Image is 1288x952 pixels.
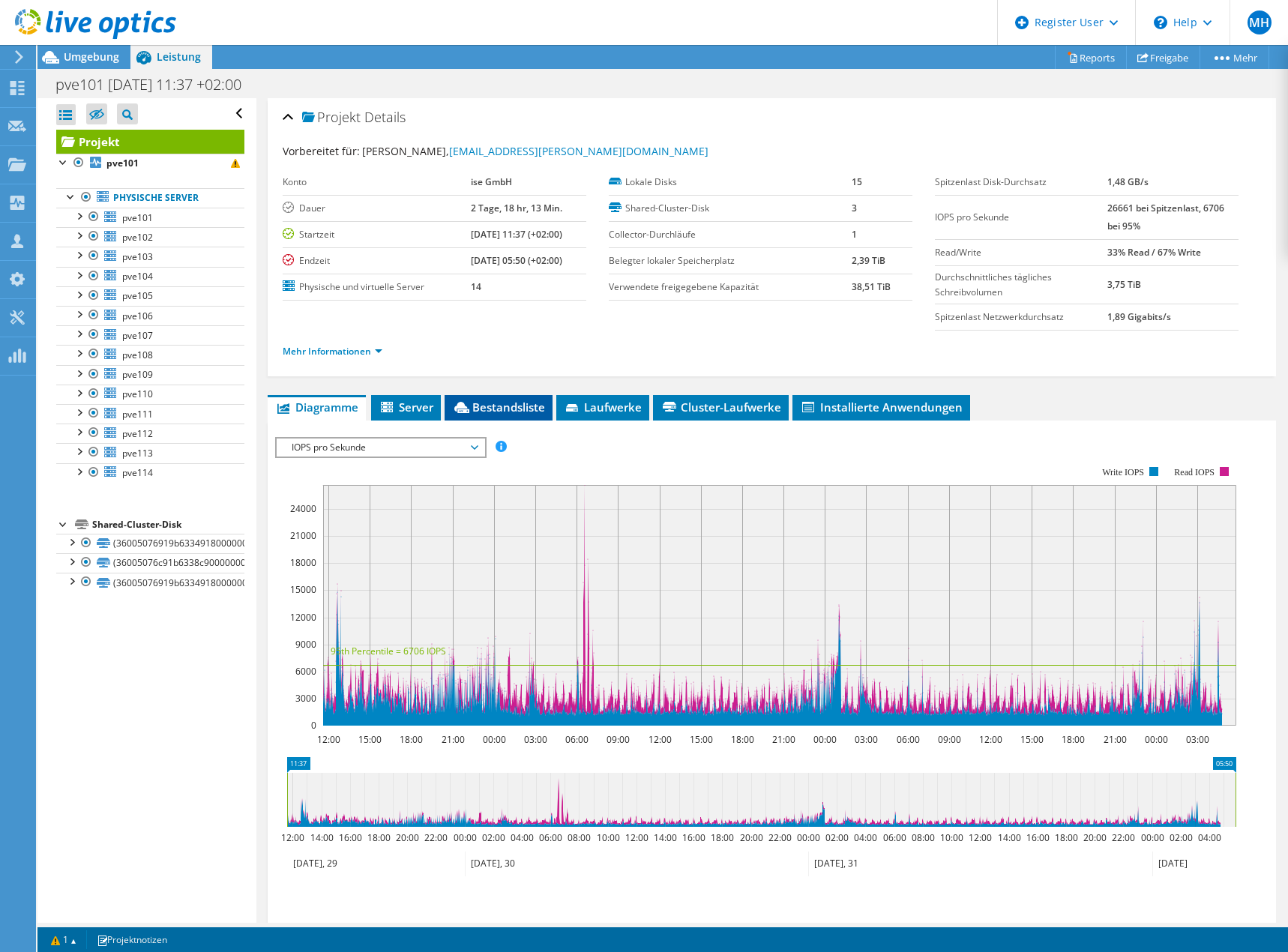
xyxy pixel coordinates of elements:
[56,286,244,306] a: pve105
[106,157,139,169] b: pve101
[364,108,406,126] span: Details
[56,443,244,463] a: pve113
[1111,831,1134,844] text: 22:00
[471,280,481,293] b: 14
[290,583,316,596] text: 15000
[295,638,316,651] text: 9000
[122,310,153,322] span: pve106
[1200,46,1269,69] a: Mehr
[935,245,1107,260] label: Read/Write
[310,831,333,844] text: 14:00
[1140,831,1164,844] text: 00:00
[122,388,153,400] span: pve110
[1169,831,1192,844] text: 02:00
[609,175,852,190] label: Lokale Disks
[122,427,153,440] span: pve112
[609,280,852,295] label: Verwendete freigegebene Kapazität
[1107,310,1171,323] b: 1,89 Gigabits/s
[852,228,857,241] b: 1
[283,253,471,268] label: Endzeit
[56,573,244,592] a: (36005076919b633491800000000000006)
[1197,831,1221,844] text: 04:00
[358,733,381,746] text: 15:00
[64,49,119,64] span: Umgebung
[609,227,852,242] label: Collector-Durchläufe
[290,611,316,624] text: 12000
[681,831,705,844] text: 16:00
[739,831,762,844] text: 20:00
[648,733,671,746] text: 12:00
[1107,246,1201,259] b: 33% Read / 67% Write
[283,144,360,158] label: Vorbereitet für:
[284,439,477,457] span: IOPS pro Sekunde
[567,831,590,844] text: 08:00
[911,831,934,844] text: 08:00
[768,831,791,844] text: 22:00
[56,130,244,154] a: Projekt
[1107,278,1141,291] b: 3,75 TiB
[49,76,265,93] h1: pve101 [DATE] 11:37 +02:00
[122,270,153,283] span: pve104
[935,270,1107,300] label: Durchschnittliches tägliches Schreibvolumen
[283,345,382,358] a: Mehr Informationen
[362,144,708,158] span: [PERSON_NAME],
[1055,46,1127,69] a: Reports
[1174,467,1215,477] text: Read IOPS
[1103,733,1126,746] text: 21:00
[997,831,1020,844] text: 14:00
[564,400,642,415] span: Laufwerke
[939,831,963,844] text: 10:00
[122,368,153,381] span: pve109
[1144,733,1167,746] text: 00:00
[122,447,153,460] span: pve113
[331,645,446,657] text: 95th Percentile = 6706 IOPS
[1102,467,1144,477] text: Write IOPS
[311,719,316,732] text: 0
[1107,175,1149,188] b: 1,48 GB/s
[653,831,676,844] text: 14:00
[825,831,848,844] text: 02:00
[56,385,244,404] a: pve110
[813,733,836,746] text: 00:00
[379,400,433,415] span: Server
[854,733,877,746] text: 03:00
[471,254,562,267] b: [DATE] 05:50 (+02:00)
[882,831,906,844] text: 06:00
[453,831,476,844] text: 00:00
[523,733,547,746] text: 03:00
[796,831,819,844] text: 00:00
[660,400,781,415] span: Cluster-Laufwerke
[452,400,545,415] span: Bestandsliste
[1107,202,1224,232] b: 26661 bei Spitzenlast, 6706 bei 95%
[1026,831,1049,844] text: 16:00
[122,250,153,263] span: pve103
[937,733,960,746] text: 09:00
[122,211,153,224] span: pve101
[1054,831,1077,844] text: 18:00
[896,733,919,746] text: 06:00
[482,733,505,746] text: 00:00
[290,502,316,515] text: 24000
[935,210,1107,225] label: IOPS pro Sekunde
[968,831,991,844] text: 12:00
[56,404,244,424] a: pve111
[56,154,244,173] a: pve101
[86,930,178,949] a: Projektnotizen
[395,831,418,844] text: 20:00
[471,175,512,188] b: ise GmbH
[625,831,648,844] text: 12:00
[280,831,304,844] text: 12:00
[399,733,422,746] text: 18:00
[1083,831,1106,844] text: 20:00
[441,733,464,746] text: 21:00
[122,231,153,244] span: pve102
[56,306,244,325] a: pve106
[316,733,340,746] text: 12:00
[295,692,316,705] text: 3000
[283,175,471,190] label: Konto
[1126,46,1200,69] a: Freigabe
[609,201,852,216] label: Shared-Cluster-Disk
[935,310,1107,325] label: Spitzenlast Netzwerkdurchsatz
[40,930,87,949] a: 1
[481,831,505,844] text: 02:00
